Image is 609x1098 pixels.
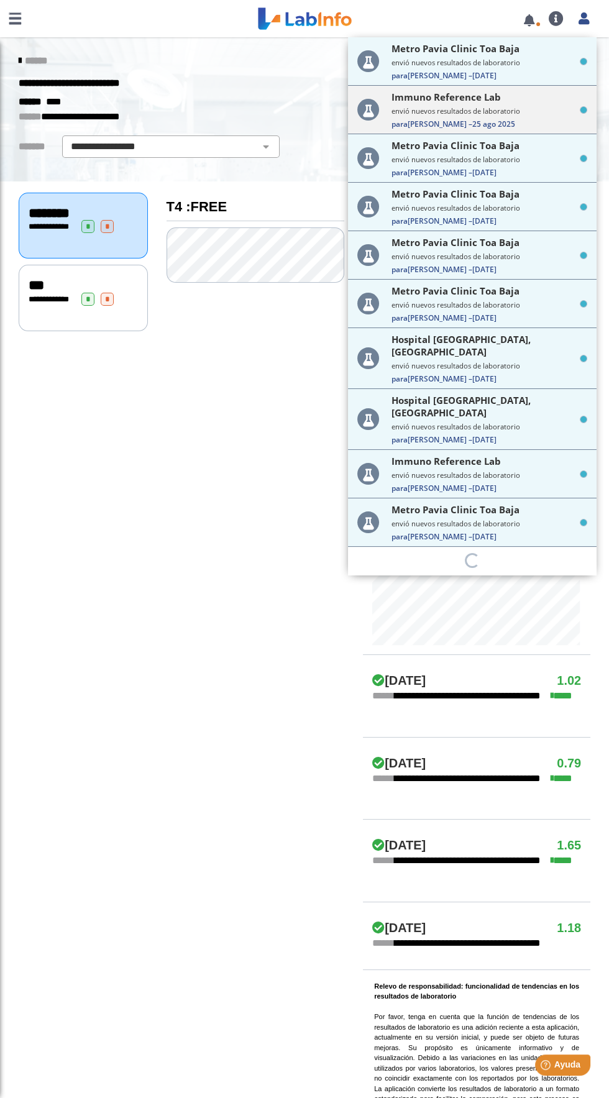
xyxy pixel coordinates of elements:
span: [PERSON_NAME] – [391,264,587,275]
b: Relevo de responsabilidad: funcionalidad de tendencias en los resultados de laboratorio [374,982,579,1000]
span: Metro Pavia Clinic Toa Baja [391,188,520,200]
span: Metro Pavia Clinic Toa Baja [391,236,520,249]
span: Metro Pavia Clinic Toa Baja [391,503,520,516]
span: [DATE] [472,313,497,323]
span: Para [391,167,408,178]
span: Metro Pavia Clinic Toa Baja [391,285,520,297]
span: [PERSON_NAME] – [391,483,587,493]
small: envió nuevos resultados de laboratorio [391,422,587,431]
span: [PERSON_NAME] – [391,167,587,178]
span: Immuno Reference Lab [391,91,501,103]
h4: 0.79 [557,756,581,771]
small: envió nuevos resultados de laboratorio [391,361,587,370]
h4: 1.65 [557,838,581,853]
span: [PERSON_NAME] – [391,119,587,129]
span: [PERSON_NAME] – [391,313,587,323]
span: [PERSON_NAME] – [391,434,587,445]
span: Para [391,216,408,226]
small: envió nuevos resultados de laboratorio [391,300,587,309]
span: [DATE] [472,373,497,384]
small: envió nuevos resultados de laboratorio [391,58,587,67]
h4: [DATE] [372,921,426,936]
span: Para [391,531,408,542]
h4: [DATE] [372,838,426,853]
span: [DATE] [472,434,497,445]
span: Para [391,119,408,129]
span: Metro Pavia Clinic Toa Baja [391,42,520,55]
span: [PERSON_NAME] – [391,216,587,226]
span: 25 ago 2025 [472,119,515,129]
h4: [DATE] [372,756,426,771]
span: Para [391,483,408,493]
span: Para [391,373,408,384]
span: [PERSON_NAME] – [391,70,587,81]
span: [DATE] [472,264,497,275]
small: envió nuevos resultados de laboratorio [391,470,587,480]
span: Para [391,264,408,275]
h4: 1.02 [557,674,581,689]
small: envió nuevos resultados de laboratorio [391,252,587,261]
span: Metro Pavia Clinic Toa Baja [391,139,520,152]
b: T4 :FREE [167,199,227,214]
span: Para [391,70,408,81]
span: Para [391,313,408,323]
span: [PERSON_NAME] – [391,531,587,542]
h4: 1.18 [557,921,581,936]
iframe: Help widget launcher [498,1050,595,1084]
span: Immuno Reference Lab [391,455,501,467]
span: [DATE] [472,216,497,226]
small: envió nuevos resultados de laboratorio [391,106,587,116]
small: envió nuevos resultados de laboratorio [391,519,587,528]
small: envió nuevos resultados de laboratorio [391,203,587,213]
span: Hospital [GEOGRAPHIC_DATA], [GEOGRAPHIC_DATA] [391,394,576,419]
small: envió nuevos resultados de laboratorio [391,155,587,164]
span: [PERSON_NAME] – [391,373,587,384]
span: [DATE] [472,531,497,542]
h4: [DATE] [372,674,426,689]
span: [DATE] [472,167,497,178]
span: [DATE] [472,70,497,81]
span: Para [391,434,408,445]
span: Hospital [GEOGRAPHIC_DATA], [GEOGRAPHIC_DATA] [391,333,576,358]
span: [DATE] [472,483,497,493]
